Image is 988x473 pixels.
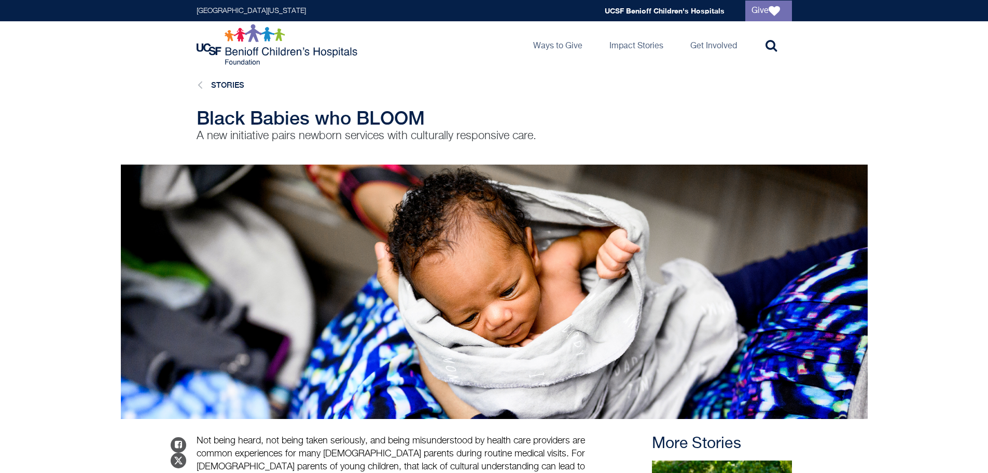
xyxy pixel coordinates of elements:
[525,21,591,68] a: Ways to Give
[745,1,792,21] a: Give
[197,107,425,129] span: Black Babies who BLOOM
[682,21,745,68] a: Get Involved
[652,435,792,453] h2: More Stories
[211,80,244,89] a: Stories
[197,128,596,144] p: A new initiative pairs newborn services with culturally responsive care.
[605,6,725,15] a: UCSF Benioff Children's Hospitals
[197,24,360,65] img: Logo for UCSF Benioff Children's Hospitals Foundation
[197,7,306,15] a: [GEOGRAPHIC_DATA][US_STATE]
[601,21,672,68] a: Impact Stories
